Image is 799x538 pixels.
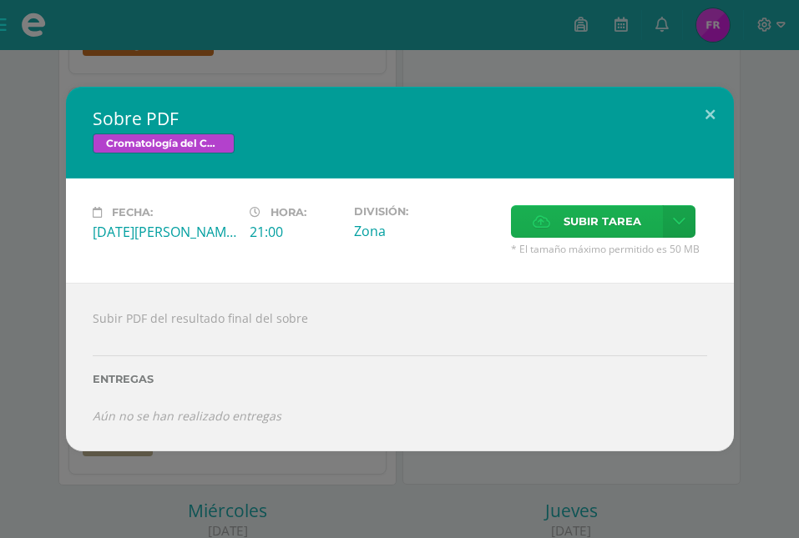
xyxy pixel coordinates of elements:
span: Subir tarea [564,206,641,237]
i: Aún no se han realizado entregas [93,408,281,424]
h2: Sobre PDF [93,107,707,130]
div: [DATE][PERSON_NAME] [93,223,236,241]
span: Fecha: [112,206,153,219]
span: * El tamaño máximo permitido es 50 MB [511,242,707,256]
label: Entregas [93,373,707,385]
label: División: [354,205,498,218]
span: Hora: [271,206,306,219]
button: Close (Esc) [686,87,734,143]
div: Subir PDF del resultado final del sobre [66,283,734,451]
span: Cromatología del Color [93,133,235,153]
div: Zona [354,222,498,240]
div: 21:00 [250,223,341,241]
